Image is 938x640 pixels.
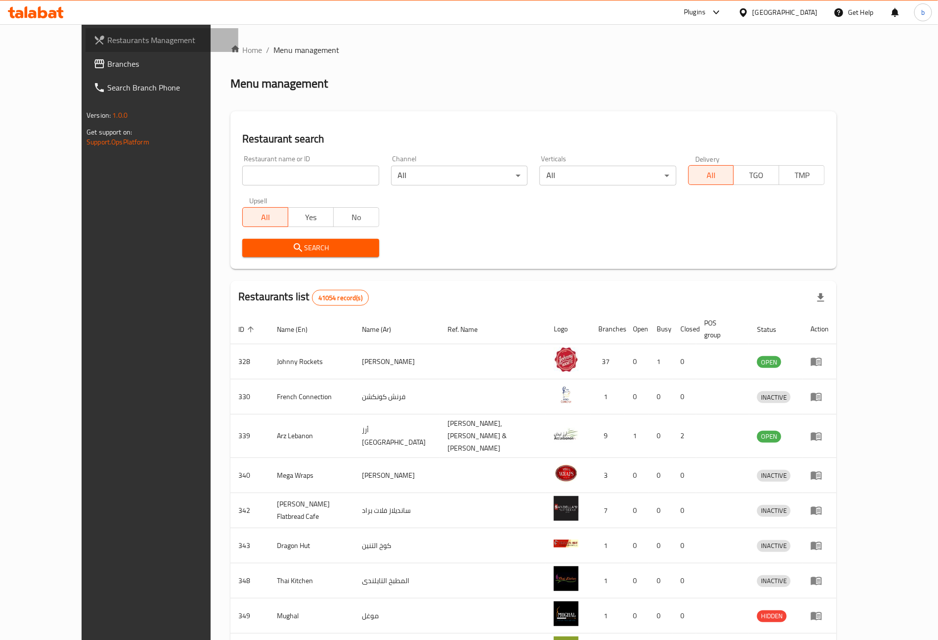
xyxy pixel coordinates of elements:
[539,166,676,185] div: All
[810,430,829,442] div: Menu
[242,207,288,227] button: All
[362,323,404,335] span: Name (Ar)
[779,165,825,185] button: TMP
[672,379,696,414] td: 0
[625,563,649,598] td: 0
[809,286,833,310] div: Export file
[87,126,132,138] span: Get support on:
[354,379,440,414] td: فرنش كونكشن
[757,540,791,551] span: INACTIVE
[230,458,269,493] td: 340
[649,414,672,458] td: 0
[107,82,230,93] span: Search Branch Phone
[247,210,284,225] span: All
[625,344,649,379] td: 0
[554,566,579,591] img: Thai Kitchen
[230,598,269,634] td: 349
[554,382,579,407] img: French Connection
[757,323,789,335] span: Status
[354,563,440,598] td: المطبخ التايلندى
[757,470,791,481] span: INACTIVE
[625,414,649,458] td: 1
[391,166,528,185] div: All
[649,344,672,379] td: 1
[757,505,791,517] div: INACTIVE
[693,168,730,183] span: All
[757,575,791,587] span: INACTIVE
[810,356,829,367] div: Menu
[269,414,354,458] td: Arz Lebanon
[649,458,672,493] td: 0
[554,422,579,447] img: Arz Lebanon
[554,347,579,372] img: Johnny Rockets
[590,528,625,563] td: 1
[107,34,230,46] span: Restaurants Management
[546,314,590,344] th: Logo
[672,458,696,493] td: 0
[86,76,238,99] a: Search Branch Phone
[921,7,925,18] span: b
[86,28,238,52] a: Restaurants Management
[230,44,262,56] a: Home
[288,207,334,227] button: Yes
[649,493,672,528] td: 0
[590,344,625,379] td: 37
[269,598,354,634] td: Mughal
[250,242,371,254] span: Search
[277,323,320,335] span: Name (En)
[649,563,672,598] td: 0
[87,109,111,122] span: Version:
[757,470,791,482] div: INACTIVE
[242,166,379,185] input: Search for restaurant name or ID..
[684,6,706,18] div: Plugins
[783,168,821,183] span: TMP
[354,493,440,528] td: سانديلاز فلات براد
[230,563,269,598] td: 348
[230,44,837,56] nav: breadcrumb
[738,168,775,183] span: TGO
[672,598,696,634] td: 0
[230,493,269,528] td: 342
[757,392,791,403] span: INACTIVE
[590,493,625,528] td: 7
[733,165,779,185] button: TGO
[803,314,837,344] th: Action
[273,44,339,56] span: Menu management
[672,314,696,344] th: Closed
[590,598,625,634] td: 1
[448,323,491,335] span: Ref. Name
[554,601,579,626] img: Mughal
[338,210,375,225] span: No
[810,610,829,622] div: Menu
[590,414,625,458] td: 9
[649,379,672,414] td: 0
[238,289,369,306] h2: Restaurants list
[266,44,269,56] li: /
[757,431,781,443] div: OPEN
[753,7,818,18] div: [GEOGRAPHIC_DATA]
[625,598,649,634] td: 0
[757,356,781,368] div: OPEN
[757,505,791,516] span: INACTIVE
[554,531,579,556] img: Dragon Hut
[590,379,625,414] td: 1
[269,458,354,493] td: Mega Wraps
[625,458,649,493] td: 0
[625,379,649,414] td: 0
[87,136,149,148] a: Support.OpsPlatform
[242,132,825,146] h2: Restaurant search
[590,563,625,598] td: 1
[269,528,354,563] td: Dragon Hut
[757,610,787,622] span: HIDDEN
[810,391,829,403] div: Menu
[230,379,269,414] td: 330
[649,598,672,634] td: 0
[354,344,440,379] td: [PERSON_NAME]
[810,575,829,587] div: Menu
[86,52,238,76] a: Branches
[625,314,649,344] th: Open
[249,197,268,204] label: Upsell
[313,293,368,303] span: 41054 record(s)
[112,109,128,122] span: 1.0.0
[757,431,781,442] span: OPEN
